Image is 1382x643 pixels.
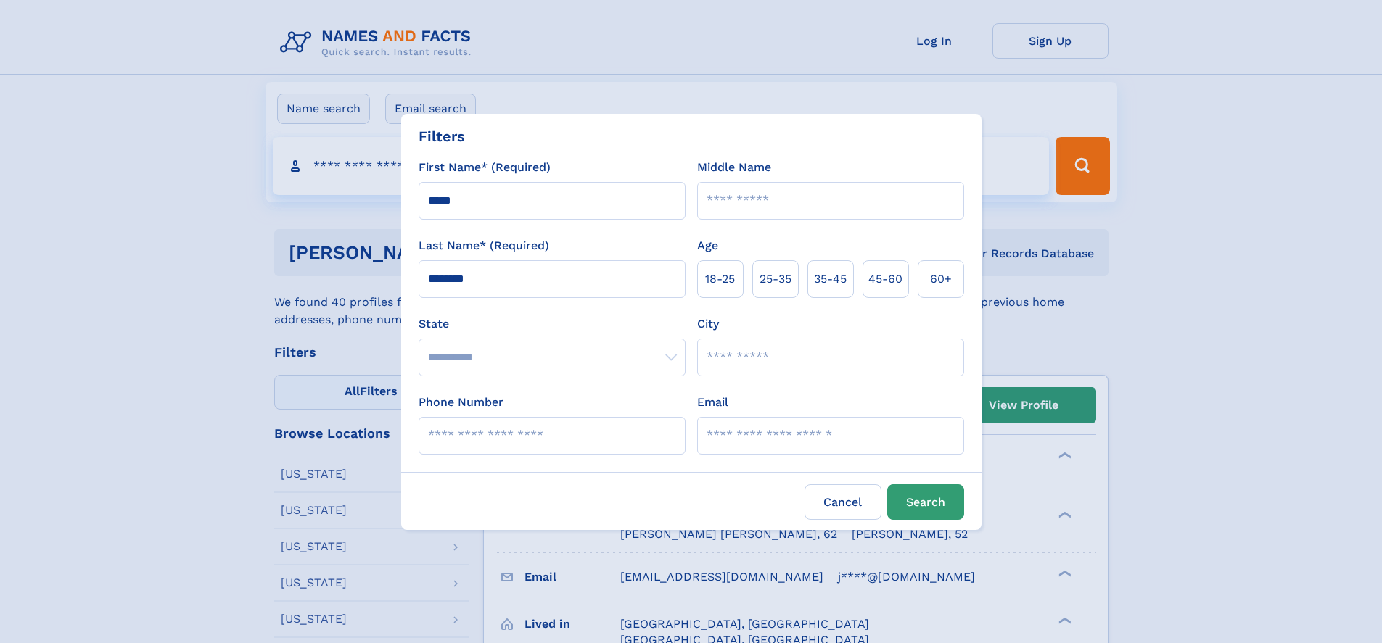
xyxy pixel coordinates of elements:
span: 35‑45 [814,270,847,288]
span: 45‑60 [868,270,902,288]
label: Middle Name [697,159,771,176]
label: Age [697,237,718,254]
label: Last Name* (Required) [419,237,549,254]
label: First Name* (Required) [419,159,551,176]
button: Search [887,484,964,520]
label: Email [697,394,728,411]
div: Filters [419,125,465,147]
span: 25‑35 [760,270,791,288]
label: Cancel [805,484,881,520]
span: 18‑25 [705,270,735,288]
label: State [419,315,686,333]
span: 60+ [930,270,952,288]
label: Phone Number [419,394,503,411]
label: City [697,315,719,333]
